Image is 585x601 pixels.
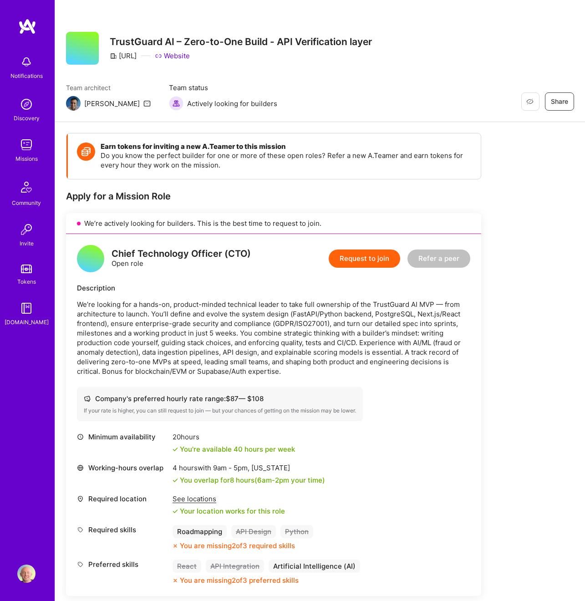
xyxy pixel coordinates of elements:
[66,96,81,111] img: Team Architect
[77,300,470,376] p: We’re looking for a hands-on, product-minded technical leader to take full ownership of the Trust...
[211,463,251,472] span: 9am - 5pm ,
[84,395,91,402] i: icon Cash
[17,220,36,239] img: Invite
[77,432,168,442] div: Minimum availability
[173,543,178,549] i: icon CloseOrange
[5,317,49,327] div: [DOMAIN_NAME]
[15,565,38,583] a: User Avatar
[77,494,168,504] div: Required location
[77,283,470,293] div: Description
[269,560,360,573] div: Artificial Intelligence (AI)
[173,463,325,473] div: 4 hours with [US_STATE]
[20,239,34,248] div: Invite
[18,18,36,35] img: logo
[206,560,264,573] div: API Integration
[17,277,36,286] div: Tokens
[257,476,289,484] span: 6am - 2pm
[77,495,84,502] i: icon Location
[14,113,40,123] div: Discovery
[173,478,178,483] i: icon Check
[551,97,568,106] span: Share
[155,51,190,61] a: Website
[169,83,277,92] span: Team status
[110,51,137,61] div: [URL]
[110,36,372,47] h3: TrustGuard AI – Zero-to-One Build - API Verification layer
[77,433,84,440] i: icon Clock
[180,576,299,585] div: You are missing 2 of 3 preferred skills
[101,151,472,170] p: Do you know the perfect builder for one or more of these open roles? Refer a new A.Teamer and ear...
[77,561,84,568] i: icon Tag
[17,565,36,583] img: User Avatar
[112,249,251,259] div: Chief Technology Officer (CTO)
[173,506,285,516] div: Your location works for this role
[66,83,151,92] span: Team architect
[329,250,400,268] button: Request to join
[173,509,178,514] i: icon Check
[187,99,277,108] span: Actively looking for builders
[173,578,178,583] i: icon CloseOrange
[143,100,151,107] i: icon Mail
[173,494,285,504] div: See locations
[12,198,41,208] div: Community
[10,71,43,81] div: Notifications
[173,432,295,442] div: 20 hours
[180,475,325,485] div: You overlap for 8 hours ( your time)
[17,136,36,154] img: teamwork
[77,463,168,473] div: Working-hours overlap
[280,525,313,538] div: Python
[169,96,183,111] img: Actively looking for builders
[84,99,140,108] div: [PERSON_NAME]
[21,265,32,273] img: tokens
[15,176,37,198] img: Community
[77,525,168,535] div: Required skills
[180,541,295,550] div: You are missing 2 of 3 required skills
[526,98,534,105] i: icon EyeClosed
[17,299,36,317] img: guide book
[101,143,472,151] h4: Earn tokens for inviting a new A.Teamer to this mission
[77,560,168,569] div: Preferred skills
[110,52,117,60] i: icon CompanyGray
[17,53,36,71] img: bell
[77,526,84,533] i: icon Tag
[173,447,178,452] i: icon Check
[231,525,276,538] div: API Design
[173,525,227,538] div: Roadmapping
[173,560,201,573] div: React
[84,394,356,403] div: Company's preferred hourly rate range: $ 87 — $ 108
[407,250,470,268] button: Refer a peer
[173,444,295,454] div: You're available 40 hours per week
[66,213,481,234] div: We’re actively looking for builders. This is the best time to request to join.
[77,143,95,161] img: Token icon
[17,95,36,113] img: discovery
[15,154,38,163] div: Missions
[84,407,356,414] div: If your rate is higher, you can still request to join — but your chances of getting on the missio...
[545,92,574,111] button: Share
[66,190,481,202] div: Apply for a Mission Role
[77,464,84,471] i: icon World
[112,249,251,268] div: Open role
